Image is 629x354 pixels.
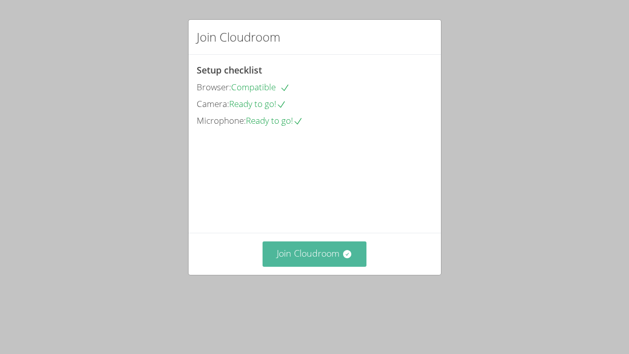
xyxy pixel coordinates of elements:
[229,98,286,110] span: Ready to go!
[246,115,303,126] span: Ready to go!
[197,28,280,46] h2: Join Cloudroom
[197,81,231,93] span: Browser:
[231,81,290,93] span: Compatible
[197,115,246,126] span: Microphone:
[197,64,262,76] span: Setup checklist
[263,241,366,266] button: Join Cloudroom
[197,98,229,110] span: Camera:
